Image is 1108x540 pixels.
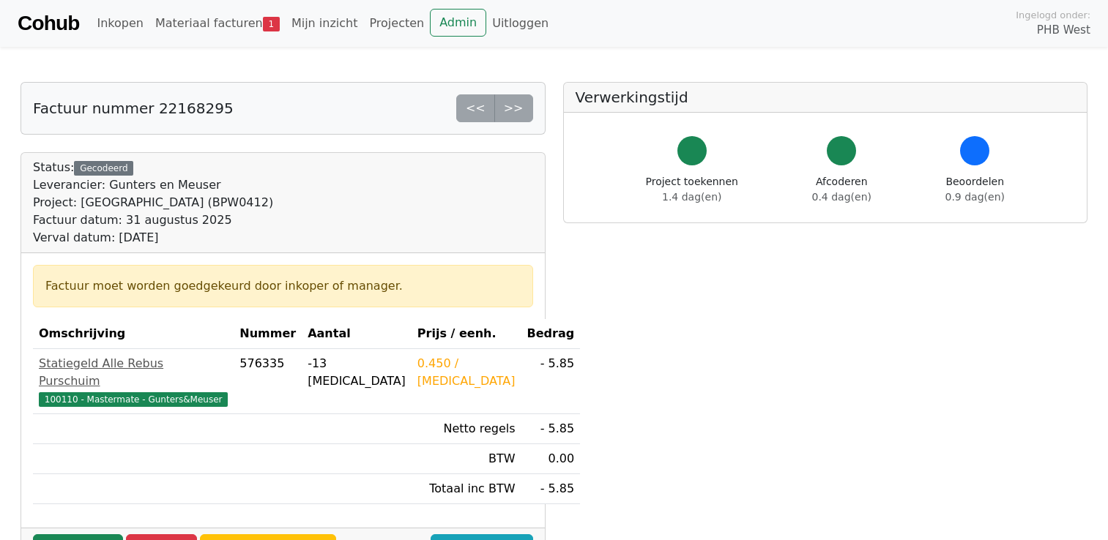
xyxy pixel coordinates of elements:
[286,9,364,38] a: Mijn inzicht
[812,174,871,205] div: Afcoderen
[18,6,79,41] a: Cohub
[263,17,280,31] span: 1
[412,474,521,504] td: Totaal inc BTW
[486,9,554,38] a: Uitloggen
[363,9,430,38] a: Projecten
[302,319,412,349] th: Aantal
[412,414,521,444] td: Netto regels
[945,174,1005,205] div: Beoordelen
[646,174,738,205] div: Project toekennen
[91,9,149,38] a: Inkopen
[1037,22,1090,39] span: PHB West
[1016,8,1090,22] span: Ingelogd onder:
[412,444,521,474] td: BTW
[412,319,521,349] th: Prijs / eenh.
[234,319,302,349] th: Nummer
[33,211,273,229] div: Factuur datum: 31 augustus 2025
[33,100,234,117] h5: Factuur nummer 22168295
[521,349,581,414] td: - 5.85
[576,89,1076,106] h5: Verwerkingstijd
[521,474,581,504] td: - 5.85
[430,9,486,37] a: Admin
[521,319,581,349] th: Bedrag
[33,229,273,247] div: Verval datum: [DATE]
[33,194,273,211] div: Project: [GEOGRAPHIC_DATA] (BPW0412)
[39,355,228,408] a: Statiegeld Alle Rebus Purschuim100110 - Mastermate - Gunters&Meuser
[33,159,273,247] div: Status:
[39,392,228,407] span: 100110 - Mastermate - Gunters&Meuser
[74,161,133,176] div: Gecodeerd
[812,191,871,203] span: 0.4 dag(en)
[39,355,228,390] div: Statiegeld Alle Rebus Purschuim
[45,277,521,295] div: Factuur moet worden goedgekeurd door inkoper of manager.
[417,355,516,390] div: 0.450 / [MEDICAL_DATA]
[149,9,286,38] a: Materiaal facturen1
[662,191,721,203] span: 1.4 dag(en)
[521,414,581,444] td: - 5.85
[33,319,234,349] th: Omschrijving
[521,444,581,474] td: 0.00
[945,191,1005,203] span: 0.9 dag(en)
[33,176,273,194] div: Leverancier: Gunters en Meuser
[308,355,406,390] div: -13 [MEDICAL_DATA]
[234,349,302,414] td: 576335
